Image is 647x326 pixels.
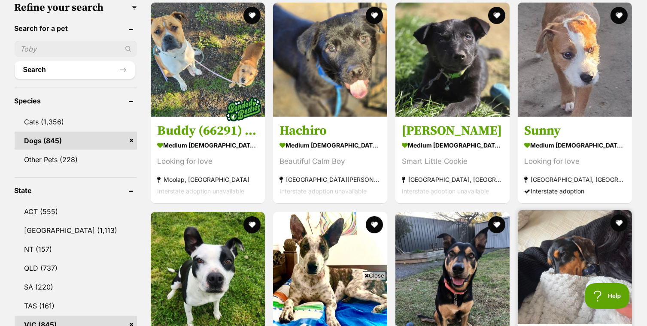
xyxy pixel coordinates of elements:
[402,174,503,186] strong: [GEOGRAPHIC_DATA], [GEOGRAPHIC_DATA]
[15,24,137,32] header: Search for a pet
[273,212,387,326] img: Bluebell - Australian Cattle Dog
[15,297,137,315] a: TAS (161)
[157,156,258,168] div: Looking for love
[395,3,510,117] img: Asher - Australian Kelpie Dog
[488,216,505,233] button: favourite
[402,156,503,168] div: Smart Little Cookie
[518,117,632,204] a: Sunny medium [DEMOGRAPHIC_DATA] Dog Looking for love [GEOGRAPHIC_DATA], [GEOGRAPHIC_DATA] Interst...
[15,132,137,150] a: Dogs (845)
[15,259,137,277] a: QLD (737)
[279,156,381,168] div: Beautiful Calm Boy
[157,123,258,139] h3: Buddy (66291) and Poppy (58809)
[363,271,386,280] span: Close
[15,202,137,220] a: ACT (555)
[402,123,503,139] h3: [PERSON_NAME]
[366,7,383,24] button: favourite
[157,174,258,186] strong: Moolap, [GEOGRAPHIC_DATA]
[279,174,381,186] strong: [GEOGRAPHIC_DATA][PERSON_NAME][GEOGRAPHIC_DATA]
[524,186,626,197] div: Interstate adoption
[15,2,137,14] h3: Refine your search
[524,174,626,186] strong: [GEOGRAPHIC_DATA], [GEOGRAPHIC_DATA]
[488,7,505,24] button: favourite
[15,41,137,57] input: Toby
[151,3,265,117] img: Buddy (66291) and Poppy (58809) - Staffordshire Bull Terrier Dog
[273,117,387,204] a: Hachiro medium [DEMOGRAPHIC_DATA] Dog Beautiful Calm Boy [GEOGRAPHIC_DATA][PERSON_NAME][GEOGRAPHI...
[167,283,480,322] iframe: Advertisement
[15,97,137,105] header: Species
[151,212,265,326] img: Pip - American Staffordshire Terrier Dog
[524,123,626,139] h3: Sunny
[402,188,489,195] span: Interstate adoption unavailable
[611,7,628,24] button: favourite
[15,187,137,194] header: State
[279,139,381,152] strong: medium [DEMOGRAPHIC_DATA] Dog
[15,113,137,131] a: Cats (1,356)
[243,216,261,233] button: favourite
[151,117,265,204] a: Buddy (66291) and Poppy (58809) medium [DEMOGRAPHIC_DATA] Dog Looking for love Moolap, [GEOGRAPHI...
[279,188,367,195] span: Interstate adoption unavailable
[15,240,137,258] a: NT (157)
[611,214,628,232] button: favourite
[402,139,503,152] strong: medium [DEMOGRAPHIC_DATA] Dog
[157,139,258,152] strong: medium [DEMOGRAPHIC_DATA] Dog
[157,188,244,195] span: Interstate adoption unavailable
[518,210,632,324] img: Chilli - Dachshund Dog
[518,3,632,117] img: Sunny - Jack Russell Terrier Dog
[273,3,387,117] img: Hachiro - Australian Kelpie Dog
[524,156,626,168] div: Looking for love
[524,139,626,152] strong: medium [DEMOGRAPHIC_DATA] Dog
[222,88,265,131] img: bonded besties
[395,117,510,204] a: [PERSON_NAME] medium [DEMOGRAPHIC_DATA] Dog Smart Little Cookie [GEOGRAPHIC_DATA], [GEOGRAPHIC_DA...
[15,221,137,239] a: [GEOGRAPHIC_DATA] (1,113)
[585,283,630,309] iframe: Help Scout Beacon - Open
[15,61,135,78] button: Search
[279,123,381,139] h3: Hachiro
[15,278,137,296] a: SA (220)
[15,151,137,169] a: Other Pets (228)
[243,7,261,24] button: favourite
[366,216,383,233] button: favourite
[395,212,510,326] img: Honey - Australian Kelpie Dog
